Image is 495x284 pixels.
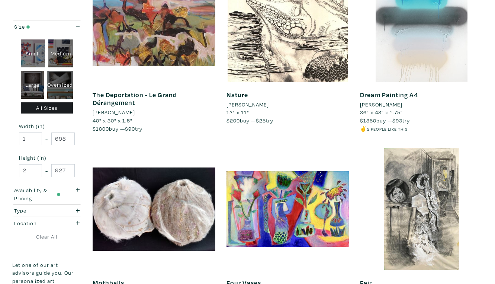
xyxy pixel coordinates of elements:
[226,117,273,124] span: buy — try
[93,117,132,124] span: 40" x 30" x 1.5"
[125,125,135,132] span: $90
[12,184,81,204] button: Availability & Pricing
[226,117,240,124] span: $200
[21,39,45,68] div: Small
[360,90,418,99] a: Dream Painting A4
[45,166,48,176] span: -
[93,90,177,107] a: The Deportation - Le Grand Dérangement
[226,109,249,116] span: 12" x 11"
[360,125,483,133] li: ✌️
[360,117,410,124] span: buy — try
[226,90,248,99] a: Nature
[14,186,61,202] div: Availability & Pricing
[14,219,61,227] div: Location
[93,125,142,132] span: buy — try
[48,39,73,68] div: Medium
[93,108,215,117] a: [PERSON_NAME]
[12,20,81,33] button: Size
[93,125,109,132] span: $1800
[19,124,75,129] small: Width (in)
[93,108,135,117] li: [PERSON_NAME]
[47,71,73,99] div: Oversized
[360,109,403,116] span: 36" x 48" x 1.75"
[21,71,44,99] div: Large
[21,102,73,114] div: All Sizes
[256,117,266,124] span: $25
[19,155,75,160] small: Height (in)
[45,134,48,144] span: -
[392,117,402,124] span: $93
[226,100,269,109] li: [PERSON_NAME]
[12,217,81,229] button: Location
[14,207,61,215] div: Type
[360,117,376,124] span: $1850
[360,100,402,109] li: [PERSON_NAME]
[226,100,349,109] a: [PERSON_NAME]
[367,126,408,132] small: 2 people like this
[14,23,61,31] div: Size
[12,205,81,217] button: Type
[360,100,483,109] a: [PERSON_NAME]
[12,233,81,241] a: Clear All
